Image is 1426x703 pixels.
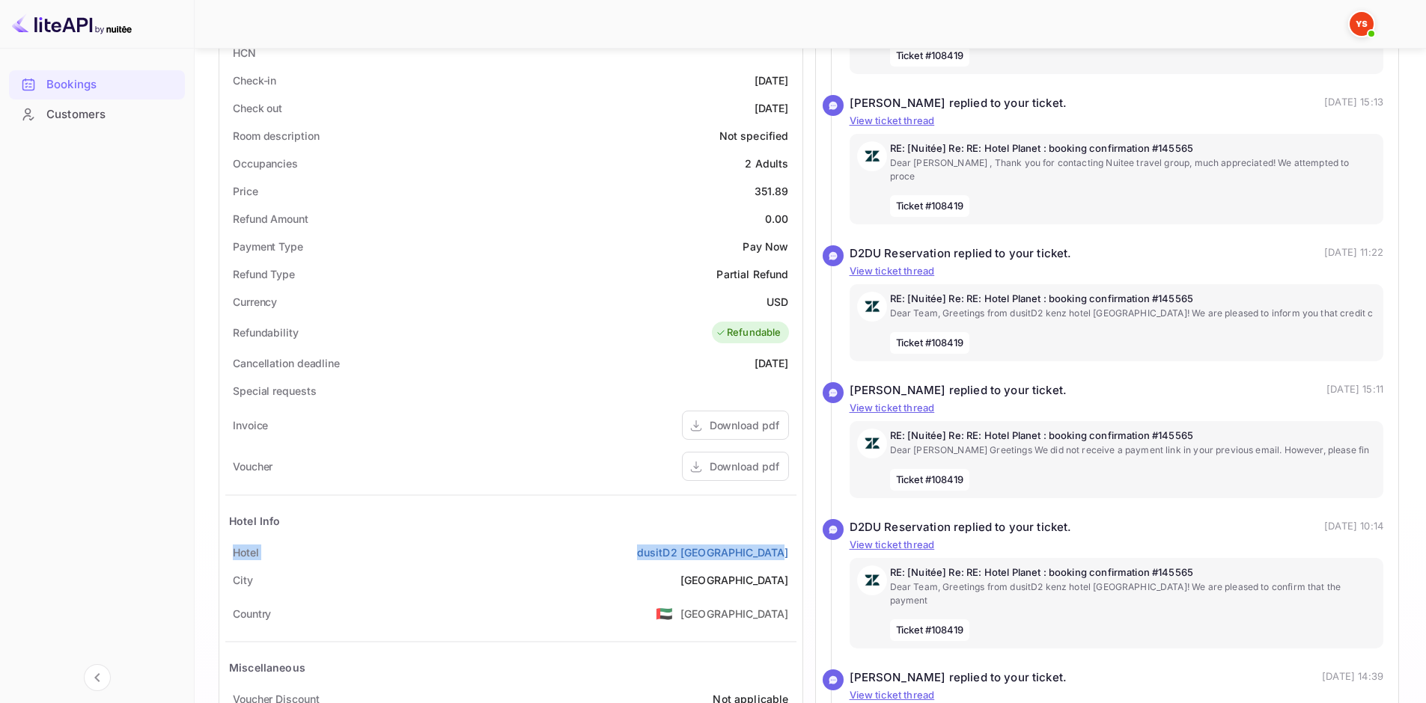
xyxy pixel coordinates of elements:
div: Voucher [233,458,272,474]
p: RE: [Nuitée] Re: RE: Hotel Planet : booking confirmation #145565 [890,141,1377,156]
div: City [233,572,253,588]
div: D2DU Reservation replied to your ticket. [850,245,1072,263]
p: View ticket thread [850,264,1384,279]
div: USD [767,294,788,310]
div: Special requests [233,383,316,399]
span: United States [656,600,673,627]
p: RE: [Nuitée] Re: RE: Hotel Planet : booking confirmation #145565 [890,292,1377,307]
div: [DATE] [755,100,789,116]
div: Refundability [233,325,299,340]
div: Price [233,183,258,199]
div: HCN [233,45,256,61]
div: Check out [233,100,282,116]
a: Bookings [9,70,185,98]
img: AwvSTEc2VUhQAAAAAElFTkSuQmCC [857,429,887,458]
p: RE: [Nuitée] Re: RE: Hotel Planet : booking confirmation #145565 [890,565,1377,580]
div: Hotel Info [229,513,281,529]
p: [DATE] 14:39 [1322,669,1383,687]
p: RE: [Nuitée] Re: RE: Hotel Planet : booking confirmation #145565 [890,429,1377,443]
img: LiteAPI logo [12,12,132,36]
p: [DATE] 11:22 [1324,245,1383,263]
div: Check-in [233,73,276,88]
div: Payment Type [233,239,303,254]
div: Occupancies [233,156,298,171]
div: Room description [233,128,319,144]
p: Dear [PERSON_NAME] , Thank you for contacting Nuitee travel group, much appreciated! We attempted... [890,156,1377,183]
span: Ticket #108419 [890,332,970,354]
p: [DATE] 15:13 [1324,95,1383,112]
div: [PERSON_NAME] replied to your ticket. [850,669,1067,687]
span: Ticket #108419 [890,469,970,491]
div: [PERSON_NAME] replied to your ticket. [850,95,1067,112]
span: Ticket #108419 [890,195,970,218]
p: View ticket thread [850,688,1384,703]
img: AwvSTEc2VUhQAAAAAElFTkSuQmCC [857,141,887,171]
p: [DATE] 10:14 [1324,519,1383,536]
div: Refundable [716,325,781,340]
a: dusitD2 [GEOGRAPHIC_DATA] [637,544,789,560]
div: D2DU Reservation replied to your ticket. [850,519,1072,536]
div: Download pdf [710,458,779,474]
div: 2 Adults [745,156,788,171]
span: Ticket #108419 [890,619,970,642]
div: Pay Now [743,239,788,254]
div: [DATE] [755,73,789,88]
div: Bookings [46,76,177,93]
div: Cancellation deadline [233,355,340,371]
div: Miscellaneous [229,660,305,675]
p: View ticket thread [850,114,1384,129]
div: 0.00 [765,211,789,227]
div: Customers [46,106,177,123]
p: [DATE] 15:11 [1326,382,1383,399]
div: 351.89 [755,183,789,199]
div: [PERSON_NAME] replied to your ticket. [850,382,1067,399]
div: [GEOGRAPHIC_DATA] [680,572,789,588]
div: Customers [9,100,185,129]
div: Refund Type [233,266,295,282]
p: View ticket thread [850,538,1384,553]
a: Customers [9,100,185,128]
p: View ticket thread [850,401,1384,416]
div: Not specified [719,128,789,144]
img: Yandex Support [1350,12,1374,36]
p: Dear Team, Greetings from dusitD2 kenz hotel [GEOGRAPHIC_DATA]! We are pleased to inform you that... [890,307,1377,320]
div: Bookings [9,70,185,99]
div: Refund Amount [233,211,308,227]
div: Download pdf [710,417,779,433]
div: Partial Refund [716,266,788,282]
button: Collapse navigation [84,664,111,691]
p: Dear [PERSON_NAME] Greetings We did not receive a payment link in your previous email. However, p... [890,443,1377,457]
div: Invoice [233,417,268,433]
div: Currency [233,294,277,310]
div: Hotel [233,544,259,560]
img: AwvSTEc2VUhQAAAAAElFTkSuQmCC [857,565,887,595]
p: Dear Team, Greetings from dusitD2 kenz hotel [GEOGRAPHIC_DATA]! We are pleased to confirm that th... [890,580,1377,607]
img: AwvSTEc2VUhQAAAAAElFTkSuQmCC [857,292,887,322]
div: Country [233,606,271,621]
div: [GEOGRAPHIC_DATA] [680,606,789,621]
span: Ticket #108419 [890,45,970,67]
div: [DATE] [755,355,789,371]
